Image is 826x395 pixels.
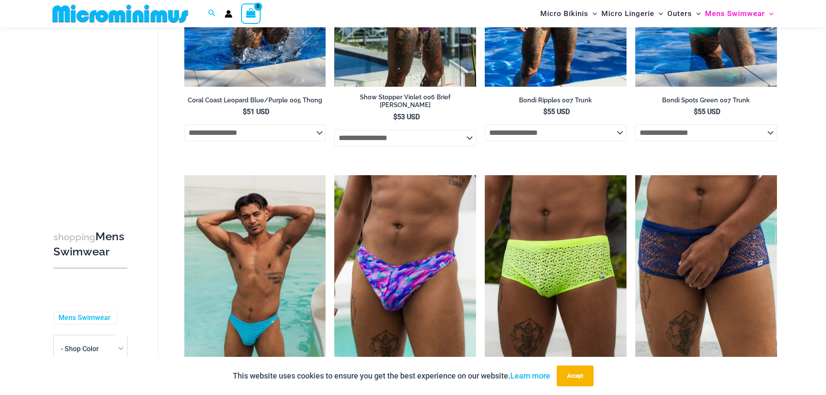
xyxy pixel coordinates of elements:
[334,93,476,109] h2: Show Stopper Violet 006 Brief [PERSON_NAME]
[243,108,269,116] bdi: 51 USD
[543,108,570,116] bdi: 55 USD
[599,3,665,25] a: Micro LingerieMenu ToggleMenu Toggle
[334,93,476,113] a: Show Stopper Violet 006 Brief [PERSON_NAME]
[53,232,95,242] span: shopping
[53,335,127,363] span: - Shop Color
[635,96,777,108] a: Bondi Spots Green 007 Trunk
[538,3,599,25] a: Micro BikinisMenu ToggleMenu Toggle
[694,108,720,116] bdi: 55 USD
[537,1,777,26] nav: Site Navigation
[53,229,127,259] h3: Mens Swimwear
[393,113,397,121] span: $
[241,3,261,23] a: View Shopping Cart, empty
[334,175,476,388] a: Coral Coast Island Dream 005 Thong 01Coral Coast Island Dream 005 Thong 02Coral Coast Island Drea...
[635,96,777,104] h2: Bondi Spots Green 007 Trunk
[654,3,663,25] span: Menu Toggle
[184,96,326,104] h2: Coral Coast Leopard Blue/Purple 005 Thong
[540,3,588,25] span: Micro Bikinis
[485,96,627,108] a: Bondi Ripples 007 Trunk
[184,175,326,388] a: Coral Coast Highlight Blue 005 Thong 10Coral Coast Chevron Black 005 Thong 03Coral Coast Chevron ...
[543,108,547,116] span: $
[184,96,326,108] a: Coral Coast Leopard Blue/Purple 005 Thong
[694,108,698,116] span: $
[225,10,232,18] a: Account icon link
[61,345,99,353] span: - Shop Color
[184,175,326,388] img: Coral Coast Highlight Blue 005 Thong 10
[635,175,777,388] img: Bells Ink 007 Trunk 10
[334,175,476,388] img: Coral Coast Island Dream 005 Thong 01
[665,3,703,25] a: OutersMenu ToggleMenu Toggle
[54,335,127,363] span: - Shop Color
[557,366,594,386] button: Accept
[208,8,216,19] a: Search icon link
[393,113,420,121] bdi: 53 USD
[705,3,765,25] span: Mens Swimwear
[635,175,777,388] a: Bells Ink 007 Trunk 10Bells Ink 007 Trunk 11Bells Ink 007 Trunk 11
[667,3,692,25] span: Outers
[59,313,111,323] a: Mens Swimwear
[485,96,627,104] h2: Bondi Ripples 007 Trunk
[243,108,247,116] span: $
[510,371,550,380] a: Learn more
[588,3,597,25] span: Menu Toggle
[233,369,550,382] p: This website uses cookies to ensure you get the best experience on our website.
[485,175,627,388] a: Bells Highlight Yellow 007 Trunk 01Bells Highlight Yellow 007 Trunk 03Bells Highlight Yellow 007 ...
[703,3,776,25] a: Mens SwimwearMenu ToggleMenu Toggle
[49,4,192,23] img: MM SHOP LOGO FLAT
[601,3,654,25] span: Micro Lingerie
[765,3,774,25] span: Menu Toggle
[53,29,131,202] iframe: TrustedSite Certified
[692,3,701,25] span: Menu Toggle
[485,175,627,388] img: Bells Highlight Yellow 007 Trunk 03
